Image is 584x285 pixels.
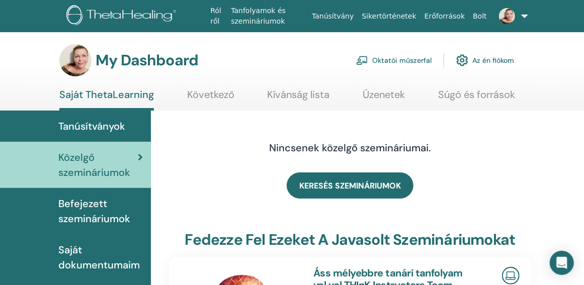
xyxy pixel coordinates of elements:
[438,88,515,108] a: Súgó és források
[356,56,368,65] img: chalkboard-teacher.svg
[187,88,234,108] a: Következő
[59,88,154,111] a: Saját ThetaLearning
[206,2,227,31] a: Ról ről
[59,44,92,76] img: default.jpg
[358,7,420,26] a: Sikertörténetek
[456,52,468,69] img: cog.svg
[185,231,516,249] h3: Fedezze fel ezeket a javasolt szemináriumokat
[502,267,520,284] img: Live Online Seminar
[499,8,515,24] img: default.jpg
[550,251,574,275] div: Open Intercom Messenger
[58,242,143,272] span: Saját dokumentumaim
[58,119,125,134] span: Tanúsítványok
[299,180,401,191] span: KERESÉS SZEMINÁRIUMOK
[469,7,491,26] a: Bolt
[287,172,413,199] a: KERESÉS SZEMINÁRIUMOK
[356,49,432,71] a: Oktatói műszerfal
[308,7,358,26] a: Tanúsítvány
[58,196,143,226] span: Befejezett szemináriumok
[421,7,469,26] a: Erőforrások
[227,2,308,31] a: Tanfolyamok és szemináriumok
[363,88,405,108] a: Üzenetek
[96,51,198,69] h3: My Dashboard
[268,88,330,108] a: Kívánság lista
[58,150,138,180] span: Közelgő szemináriumok
[66,5,180,28] img: logo.png
[192,142,509,154] h4: Nincsenek közelgő szemináriumai.
[456,49,514,71] a: Az én fiókom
